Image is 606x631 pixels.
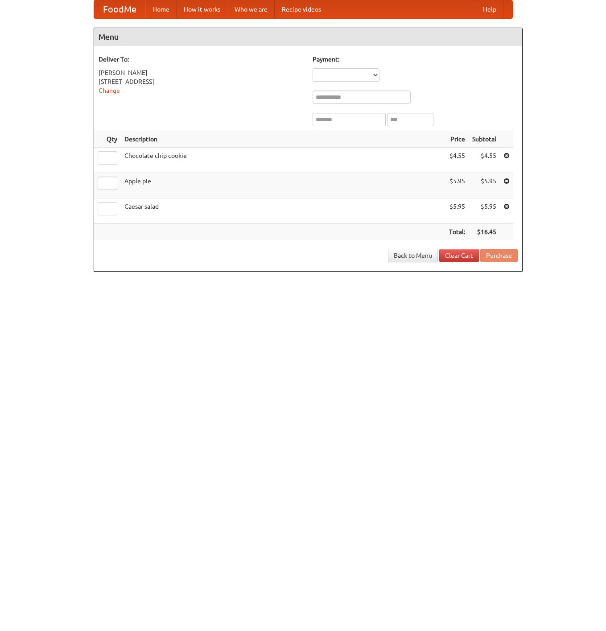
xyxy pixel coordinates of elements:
[99,68,304,77] div: [PERSON_NAME]
[121,198,445,224] td: Caesar salad
[445,173,469,198] td: $5.95
[476,0,503,18] a: Help
[121,131,445,148] th: Description
[445,198,469,224] td: $5.95
[469,198,500,224] td: $5.95
[445,131,469,148] th: Price
[99,77,304,86] div: [STREET_ADDRESS]
[275,0,328,18] a: Recipe videos
[145,0,177,18] a: Home
[439,249,479,262] a: Clear Cart
[445,224,469,240] th: Total:
[94,0,145,18] a: FoodMe
[94,28,522,46] h4: Menu
[313,55,518,64] h5: Payment:
[469,173,500,198] td: $5.95
[388,249,438,262] a: Back to Menu
[177,0,227,18] a: How it works
[469,224,500,240] th: $16.45
[445,148,469,173] td: $4.55
[99,87,120,94] a: Change
[469,131,500,148] th: Subtotal
[469,148,500,173] td: $4.55
[94,131,121,148] th: Qty
[121,148,445,173] td: Chocolate chip cookie
[99,55,304,64] h5: Deliver To:
[227,0,275,18] a: Who we are
[480,249,518,262] button: Purchase
[121,173,445,198] td: Apple pie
